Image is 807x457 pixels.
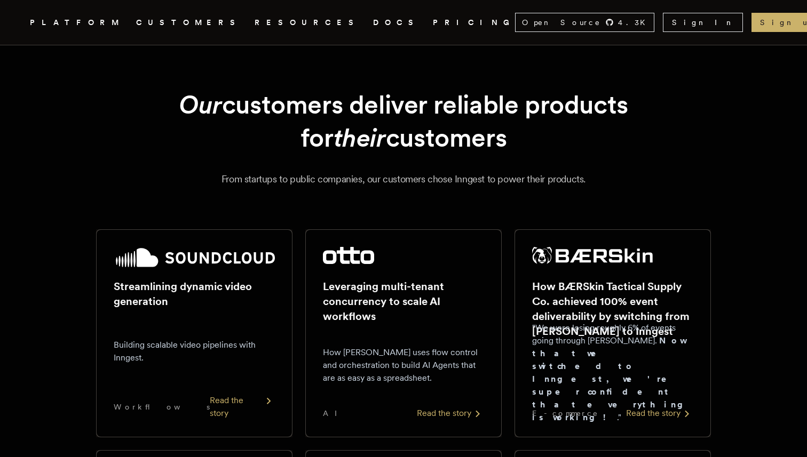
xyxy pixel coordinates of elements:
span: AI [323,408,346,419]
img: Otto [323,247,374,264]
p: From startups to public companies, our customers chose Inngest to power their products. [43,172,764,187]
p: How [PERSON_NAME] uses flow control and orchestration to build AI Agents that are as easy as a sp... [323,346,484,384]
a: Sign In [663,13,743,32]
div: Read the story [210,394,275,420]
strong: Now that we switched to Inngest, we're super confident that everything is working! [532,335,691,422]
div: Read the story [626,407,693,420]
span: Open Source [522,17,601,28]
p: "We were losing roughly 6% of events going through [PERSON_NAME]. ." [532,322,693,424]
a: PRICING [433,16,515,29]
div: Read the story [417,407,484,420]
a: BÆRSkin Tactical Supply Co. logoHow BÆRSkin Tactical Supply Co. achieved 100% event deliverabilit... [515,229,711,437]
h1: customers deliver reliable products for customers [122,88,685,155]
a: SoundCloud logoStreamlining dynamic video generationBuilding scalable video pipelines with Innges... [96,229,292,437]
a: CUSTOMERS [136,16,242,29]
span: Workflows [114,402,210,412]
p: Building scalable video pipelines with Inngest. [114,339,275,364]
a: DOCS [373,16,420,29]
button: RESOURCES [255,16,360,29]
h2: How BÆRSkin Tactical Supply Co. achieved 100% event deliverability by switching from [PERSON_NAME... [532,279,693,339]
em: their [334,122,386,153]
button: PLATFORM [30,16,123,29]
span: 4.3 K [618,17,652,28]
span: E-commerce [532,408,598,419]
img: SoundCloud [114,247,275,268]
h2: Leveraging multi-tenant concurrency to scale AI workflows [323,279,484,324]
a: Otto logoLeveraging multi-tenant concurrency to scale AI workflowsHow [PERSON_NAME] uses flow con... [305,229,502,437]
em: Our [179,89,222,120]
img: BÆRSkin Tactical Supply Co. [532,247,653,264]
h2: Streamlining dynamic video generation [114,279,275,309]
